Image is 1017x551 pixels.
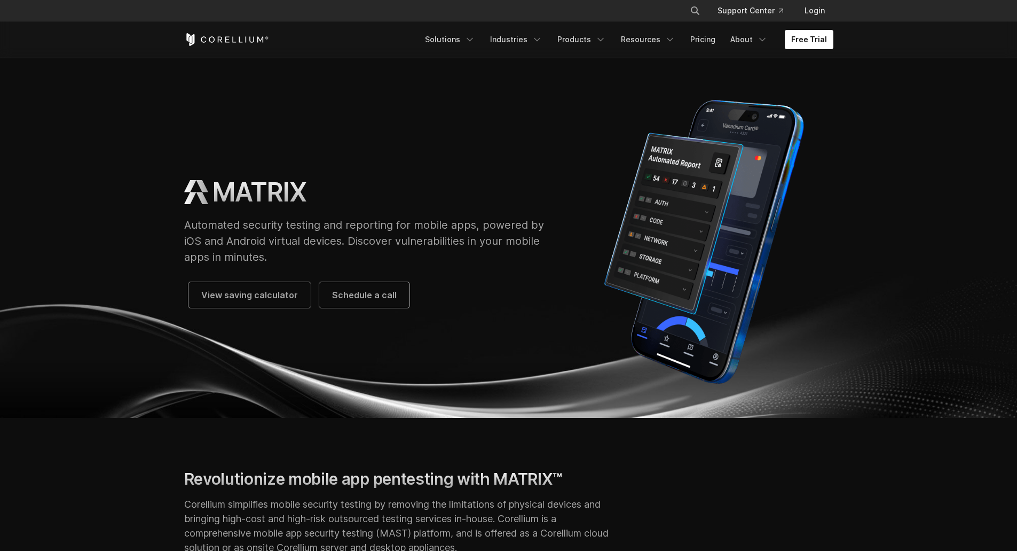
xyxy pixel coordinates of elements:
a: Industries [484,30,549,49]
a: Login [796,1,833,20]
h2: Revolutionize mobile app pentesting with MATRIX™ [184,469,610,489]
a: Schedule a call [319,282,409,308]
a: Products [551,30,612,49]
div: Navigation Menu [419,30,833,49]
span: View saving calculator [201,289,298,301]
a: Corellium Home [184,33,269,46]
button: Search [685,1,705,20]
h1: MATRIX [212,176,306,208]
a: Support Center [709,1,792,20]
img: MATRIX Logo [184,180,208,204]
a: Pricing [684,30,722,49]
div: Navigation Menu [677,1,833,20]
a: Solutions [419,30,482,49]
span: Schedule a call [332,289,397,301]
a: Resources [614,30,682,49]
a: About [724,30,774,49]
a: Free Trial [785,30,833,49]
a: View saving calculator [188,282,311,308]
img: Corellium MATRIX automated report on iPhone showing app vulnerability test results across securit... [575,92,833,392]
p: Automated security testing and reporting for mobile apps, powered by iOS and Android virtual devi... [184,217,554,265]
